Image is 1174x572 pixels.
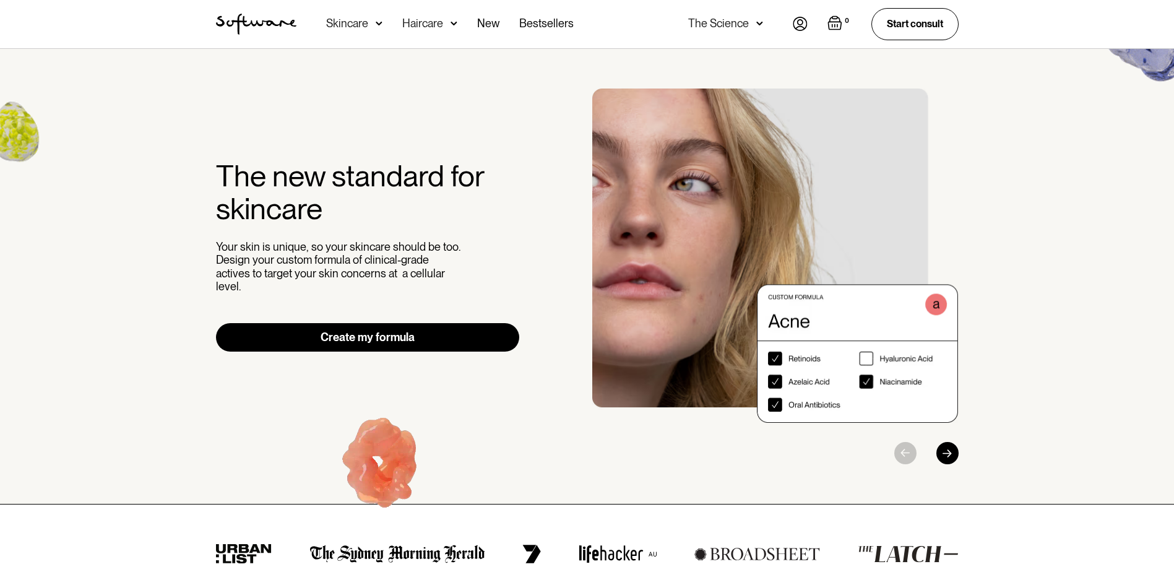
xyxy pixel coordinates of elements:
[592,89,959,423] div: 1 / 3
[326,17,368,30] div: Skincare
[579,545,657,563] img: lifehacker logo
[402,17,443,30] div: Haircare
[688,17,749,30] div: The Science
[310,545,485,563] img: the Sydney morning herald logo
[451,17,457,30] img: arrow down
[216,160,520,225] h2: The new standard for skincare
[376,17,382,30] img: arrow down
[694,547,820,561] img: broadsheet logo
[216,544,272,564] img: urban list logo
[216,323,520,352] a: Create my formula
[871,8,959,40] a: Start consult
[756,17,763,30] img: arrow down
[858,545,958,563] img: the latch logo
[216,14,296,35] a: home
[216,240,464,293] p: Your skin is unique, so your skincare should be too. Design your custom formula of clinical-grade...
[305,394,459,545] img: Hydroquinone (skin lightening agent)
[842,15,852,27] div: 0
[936,442,959,464] div: Next slide
[827,15,852,33] a: Open empty cart
[216,14,296,35] img: Software Logo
